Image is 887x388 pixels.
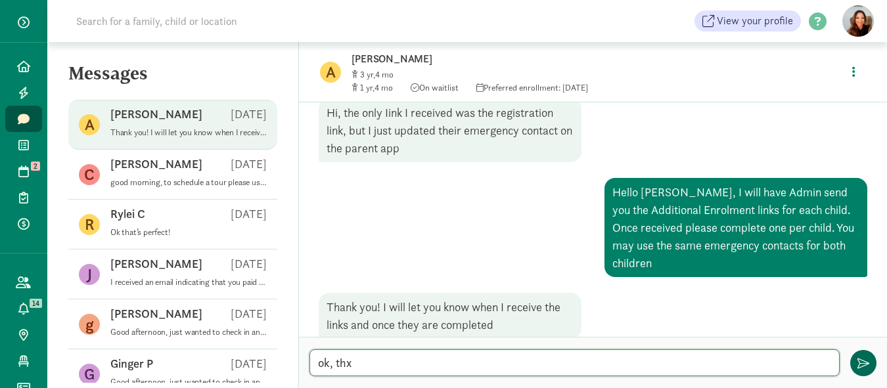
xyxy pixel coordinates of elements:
[476,82,588,93] span: Preferred enrollment: [DATE]
[360,69,375,80] span: 3
[110,256,202,272] p: [PERSON_NAME]
[231,156,267,172] p: [DATE]
[231,106,267,122] p: [DATE]
[47,63,298,95] h5: Messages
[110,327,267,337] p: Good afternoon, just wanted to check in and see if you are still interested in enrolling with us?...
[604,178,867,277] div: Hello [PERSON_NAME], I will have Admin send you the Additional Enrolment links for each child. On...
[79,314,100,335] figure: g
[375,82,393,93] span: 4
[5,158,42,184] a: 2
[110,356,153,372] p: Ginger P
[231,206,267,222] p: [DATE]
[694,11,801,32] a: View your profile
[30,299,42,308] span: 14
[79,114,100,135] figure: A
[352,50,765,68] p: [PERSON_NAME]
[79,164,100,185] figure: C
[110,277,267,288] p: I received an email indicating that you paid the registration fee which indicates that you have a...
[717,13,793,29] span: View your profile
[110,106,202,122] p: [PERSON_NAME]
[68,8,437,34] input: Search for a family, child or location
[110,227,267,238] p: Ok that’s perfect!
[79,364,100,385] figure: G
[110,156,202,172] p: [PERSON_NAME]
[319,293,581,339] div: Thank you! I will let you know when I receive the links and once they are completed
[375,69,394,80] span: 4
[319,98,581,162] div: Hi, the only Iink I received was the registration link, but I just updated their emergency contac...
[110,127,267,138] p: Thank you! I will let you know when I receive the links and once they are completed
[110,177,267,188] p: good morning, to schedule a tour please use tour scheduler from website [DOMAIN_NAME], after acce...
[79,214,100,235] figure: R
[360,82,375,93] span: 1
[79,264,100,285] figure: J
[5,295,42,322] a: 14
[231,356,267,372] p: [DATE]
[231,256,267,272] p: [DATE]
[31,162,40,171] span: 2
[110,206,145,222] p: Rylei C
[110,377,267,387] p: Good afternoon, just wanted to check in and see if you were still interested in enrolling with us...
[231,306,267,322] p: [DATE]
[320,62,341,83] figure: A
[411,82,459,93] span: On waitlist
[110,306,202,322] p: [PERSON_NAME]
